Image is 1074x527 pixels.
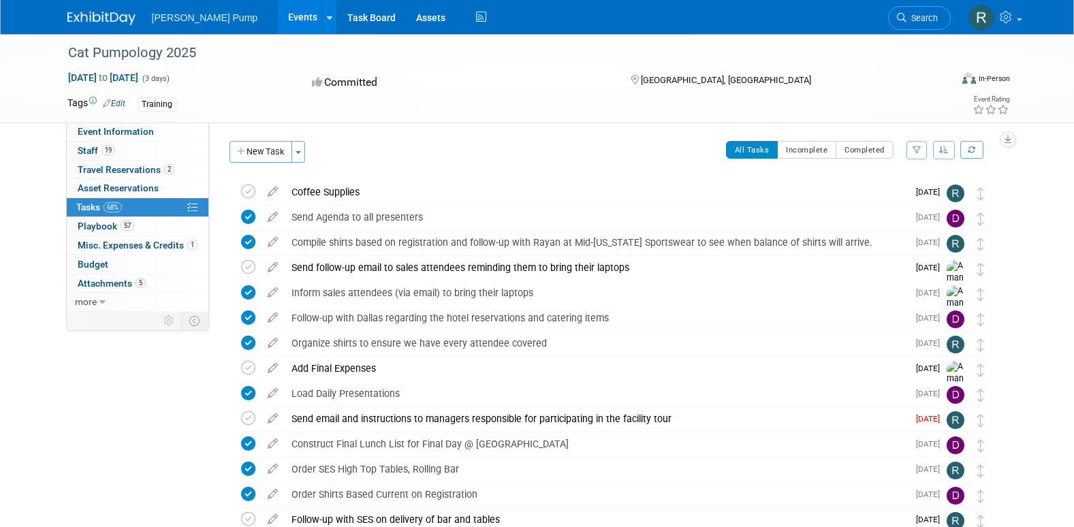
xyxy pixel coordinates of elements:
[977,263,984,276] i: Move task
[977,288,984,301] i: Move task
[977,439,984,452] i: Move task
[916,238,947,247] span: [DATE]
[916,414,947,424] span: [DATE]
[230,141,292,163] button: New Task
[916,288,947,298] span: [DATE]
[977,238,984,251] i: Move task
[67,96,125,112] td: Tags
[261,463,285,475] a: edit
[67,12,136,25] img: ExhibitDay
[916,212,947,222] span: [DATE]
[947,310,964,328] img: Del Ritz
[916,490,947,499] span: [DATE]
[261,312,285,324] a: edit
[308,71,609,95] div: Committed
[947,210,964,227] img: Del Ritz
[187,240,198,250] span: 1
[285,256,908,279] div: Send follow-up email to sales attendees reminding them to bring their laptops
[78,126,154,137] span: Event Information
[285,483,908,506] div: Order Shirts Based Current on Registration
[916,439,947,449] span: [DATE]
[152,12,258,23] span: [PERSON_NAME] Pump
[67,198,208,217] a: Tasks68%
[285,332,908,355] div: Organize shirts to ensure we have every attendee covered
[78,182,159,193] span: Asset Reservations
[164,164,174,174] span: 2
[78,145,115,156] span: Staff
[157,312,181,330] td: Personalize Event Tab Strip
[180,312,208,330] td: Toggle Event Tabs
[947,411,964,429] img: Robert Lega
[870,71,1011,91] div: Event Format
[67,123,208,141] a: Event Information
[67,274,208,293] a: Attachments5
[916,515,947,524] span: [DATE]
[261,387,285,400] a: edit
[977,212,984,225] i: Move task
[121,221,134,231] span: 57
[777,141,836,159] button: Incomplete
[261,236,285,249] a: edit
[977,187,984,200] i: Move task
[285,281,908,304] div: Inform sales attendees (via email) to bring their laptops
[285,357,908,380] div: Add Final Expenses
[977,389,984,402] i: Move task
[916,364,947,373] span: [DATE]
[78,164,174,175] span: Travel Reservations
[261,362,285,374] a: edit
[973,96,1009,103] div: Event Rating
[947,436,964,454] img: Del Ritz
[285,382,908,405] div: Load Daily Presentations
[97,72,110,83] span: to
[141,74,170,83] span: (3 days)
[63,41,930,65] div: Cat Pumpology 2025
[78,259,108,270] span: Budget
[962,73,976,84] img: Format-Inperson.png
[67,217,208,236] a: Playbook57
[947,235,964,253] img: Robert Lega
[261,413,285,425] a: edit
[67,255,208,274] a: Budget
[947,462,964,479] img: Robert Lega
[947,260,967,320] img: Amanda Smith
[916,389,947,398] span: [DATE]
[916,464,947,474] span: [DATE]
[67,293,208,311] a: more
[78,278,146,289] span: Attachments
[285,180,908,204] div: Coffee Supplies
[261,261,285,274] a: edit
[836,141,894,159] button: Completed
[103,99,125,108] a: Edit
[261,186,285,198] a: edit
[977,364,984,377] i: Move task
[977,490,984,502] i: Move task
[947,487,964,505] img: Del Ritz
[76,202,122,212] span: Tasks
[916,338,947,348] span: [DATE]
[641,75,811,85] span: [GEOGRAPHIC_DATA], [GEOGRAPHIC_DATA]
[947,361,967,421] img: Amanda Smith
[285,407,908,430] div: Send email and instructions to managers responsible for participating in the facility tour
[104,202,122,212] span: 68%
[261,488,285,500] a: edit
[67,142,208,160] a: Staff19
[261,337,285,349] a: edit
[285,206,908,229] div: Send Agenda to all presenters
[78,221,134,231] span: Playbook
[978,74,1010,84] div: In-Person
[968,5,994,31] img: Robert Lega
[888,6,951,30] a: Search
[75,296,97,307] span: more
[136,278,146,288] span: 5
[947,336,964,353] img: Robert Lega
[285,231,908,254] div: Compile shirts based on registration and follow-up with Rayan at Mid-[US_STATE] Sportswear to see...
[285,458,908,481] div: Order SES High Top Tables, Rolling Bar
[67,179,208,197] a: Asset Reservations
[916,187,947,197] span: [DATE]
[78,240,198,251] span: Misc. Expenses & Credits
[726,141,778,159] button: All Tasks
[977,313,984,326] i: Move task
[916,263,947,272] span: [DATE]
[261,211,285,223] a: edit
[261,287,285,299] a: edit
